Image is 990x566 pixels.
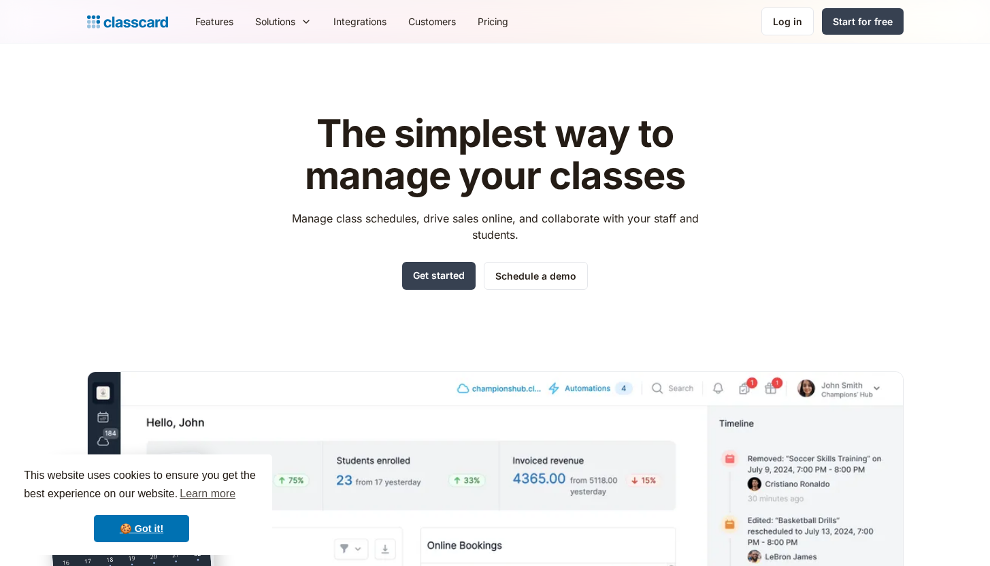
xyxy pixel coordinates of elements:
p: Manage class schedules, drive sales online, and collaborate with your staff and students. [279,210,711,243]
a: Customers [397,6,467,37]
a: home [87,12,168,31]
a: Get started [402,262,476,290]
a: Features [184,6,244,37]
a: Start for free [822,8,904,35]
div: Log in [773,14,802,29]
div: Solutions [244,6,323,37]
a: learn more about cookies [178,484,237,504]
a: Schedule a demo [484,262,588,290]
div: cookieconsent [11,454,272,555]
a: Integrations [323,6,397,37]
span: This website uses cookies to ensure you get the best experience on our website. [24,467,259,504]
a: dismiss cookie message [94,515,189,542]
h1: The simplest way to manage your classes [279,113,711,197]
a: Log in [761,7,814,35]
a: Pricing [467,6,519,37]
div: Start for free [833,14,893,29]
div: Solutions [255,14,295,29]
